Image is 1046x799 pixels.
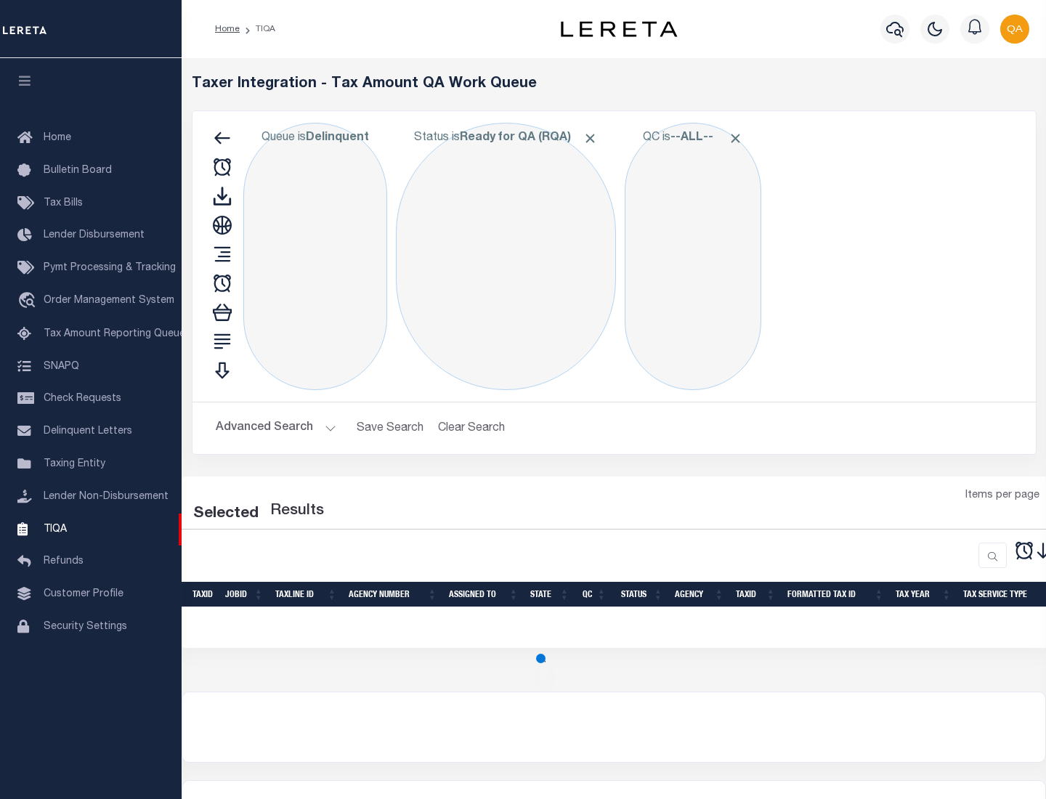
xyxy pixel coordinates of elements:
th: Tax Year [890,582,957,607]
span: Check Requests [44,394,121,404]
span: Items per page [965,488,1039,504]
h5: Taxer Integration - Tax Amount QA Work Queue [192,76,1037,93]
th: Agency Number [343,582,443,607]
span: Customer Profile [44,589,123,599]
button: Clear Search [432,414,511,442]
th: Agency [669,582,730,607]
span: Taxing Entity [44,459,105,469]
div: Selected [193,503,259,526]
div: Click to Edit [396,123,616,390]
span: Bulletin Board [44,166,112,176]
i: travel_explore [17,292,41,311]
span: SNAPQ [44,361,79,371]
span: Pymt Processing & Tracking [44,263,176,273]
th: JobID [219,582,269,607]
label: Results [270,500,324,523]
b: Ready for QA (RQA) [460,132,598,144]
li: TIQA [240,23,275,36]
span: Refunds [44,556,84,567]
span: Tax Amount Reporting Queue [44,329,185,339]
span: Delinquent Letters [44,426,132,437]
span: Security Settings [44,622,127,632]
span: Lender Disbursement [44,230,145,240]
img: svg+xml;base64,PHN2ZyB4bWxucz0iaHR0cDovL3d3dy53My5vcmcvMjAwMC9zdmciIHBvaW50ZXItZXZlbnRzPSJub25lIi... [1000,15,1029,44]
th: Status [612,582,669,607]
div: Click to Edit [625,123,761,390]
a: Home [215,25,240,33]
span: Tax Bills [44,198,83,208]
span: Home [44,133,71,143]
span: Click to Remove [583,131,598,146]
div: Click to Edit [243,123,387,390]
th: QC [575,582,612,607]
button: Save Search [348,414,432,442]
span: Lender Non-Disbursement [44,492,169,502]
th: TaxID [730,582,782,607]
th: State [524,582,575,607]
th: TaxLine ID [269,582,343,607]
button: Advanced Search [216,414,336,442]
span: Order Management System [44,296,174,306]
th: Assigned To [443,582,524,607]
span: TIQA [44,524,67,534]
th: TaxID [187,582,219,607]
th: Formatted Tax ID [782,582,890,607]
b: --ALL-- [670,132,713,144]
span: Click to Remove [728,131,743,146]
b: Delinquent [306,132,369,144]
img: logo-dark.svg [561,21,677,37]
